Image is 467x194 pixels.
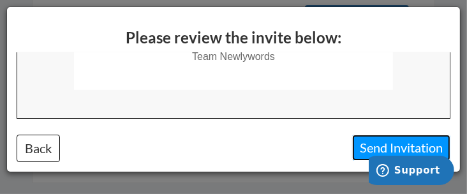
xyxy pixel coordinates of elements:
[352,135,450,161] button: Send Invitation
[369,156,454,188] iframe: Opens a widget where you can chat to one of our agents
[17,135,60,162] button: Back
[17,29,450,46] h3: Please review the invite below:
